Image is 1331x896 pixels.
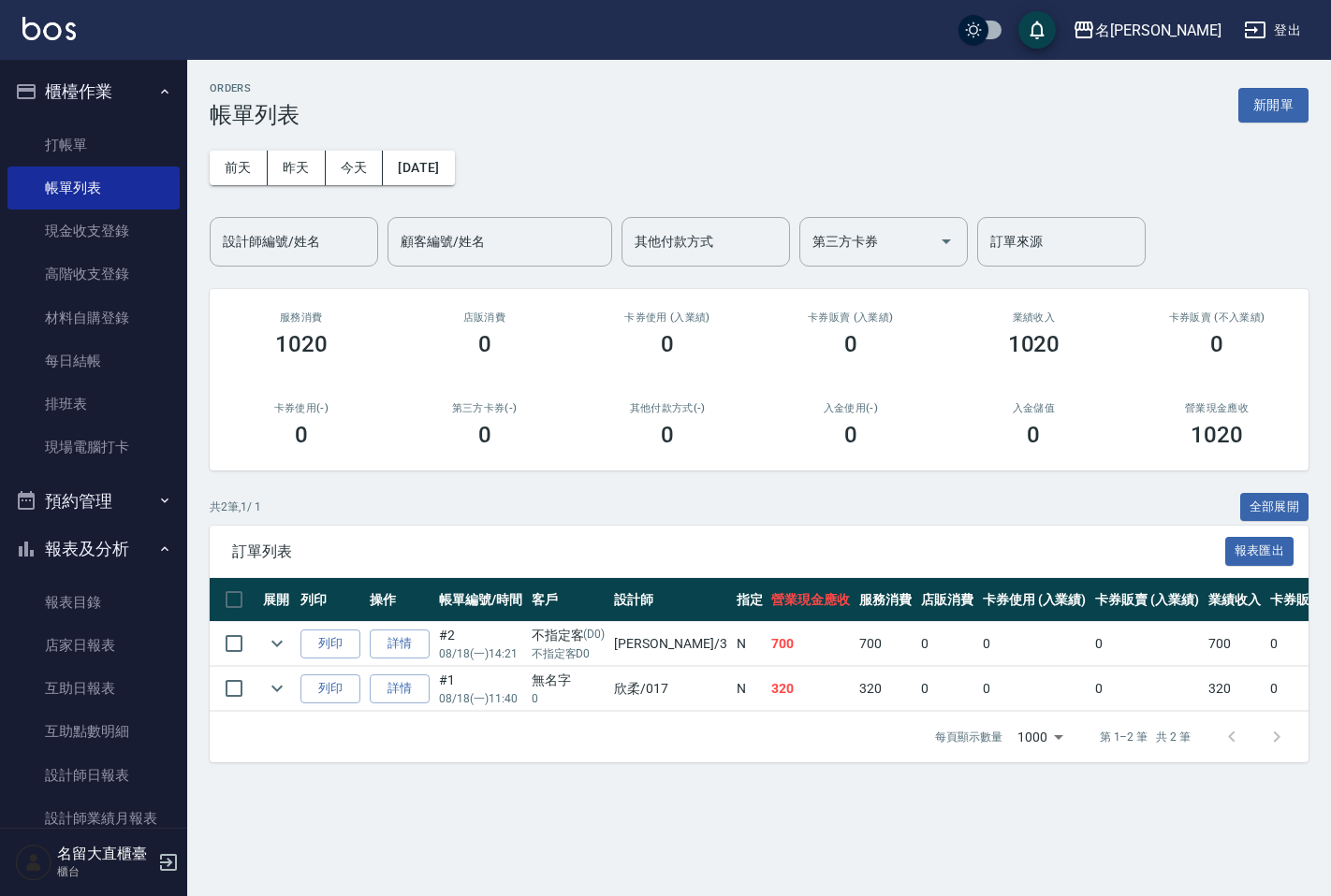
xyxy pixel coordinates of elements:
a: 帳單列表 [7,166,180,210]
button: [DATE] [383,151,454,185]
p: 每頁顯示數量 [935,729,1002,745]
a: 詳情 [370,674,430,703]
a: 報表匯出 [1225,542,1294,559]
button: 今天 [326,151,384,185]
td: 0 [916,667,978,711]
th: 卡券使用 (入業績) [978,578,1091,622]
th: 卡券販賣 (入業績) [1090,578,1204,622]
button: 新開單 [1238,88,1309,123]
a: 現金收支登錄 [7,210,180,253]
h2: 卡券販賣 (不入業績) [1148,311,1286,324]
h2: ORDERS [210,82,300,94]
button: expand row [263,629,291,658]
div: 無名字 [532,671,606,690]
a: 店家日報表 [7,624,180,667]
h3: 0 [844,422,857,448]
p: 櫃台 [57,863,153,880]
td: [PERSON_NAME] /3 [609,622,731,666]
h2: 卡券販賣 (入業績) [782,311,920,324]
p: (D0) [583,626,605,645]
td: 0 [1090,622,1204,666]
td: N [732,667,768,711]
h5: 名留大直櫃臺 [57,845,153,863]
td: 0 [916,622,978,666]
h2: 入金儲值 [965,402,1104,414]
td: 欣柔 /017 [609,667,731,711]
th: 店販消費 [916,578,978,622]
td: 320 [767,667,855,711]
td: 320 [1204,667,1265,711]
h2: 卡券使用 (入業績) [598,311,737,324]
button: 全部展開 [1240,493,1309,522]
h2: 第三方卡券(-) [416,402,554,414]
td: N [732,622,768,666]
td: 320 [855,667,916,711]
th: 帳單編號/時間 [434,578,527,622]
a: 材料自購登錄 [7,296,180,340]
th: 列印 [296,578,365,622]
div: 不指定客 [532,626,606,645]
button: 名[PERSON_NAME] [1065,11,1229,50]
a: 每日結帳 [7,340,180,383]
h3: 1020 [1191,422,1243,448]
p: 共 2 筆, 1 / 1 [210,499,261,515]
th: 操作 [365,578,434,622]
h2: 業績收入 [965,311,1104,324]
button: save [1018,11,1056,49]
h3: 0 [661,331,674,357]
button: 預約管理 [7,477,180,526]
h3: 0 [1210,331,1223,357]
h2: 店販消費 [416,311,554,324]
p: 08/18 (一) 11:40 [439,690,522,707]
td: 0 [978,622,1091,666]
th: 客戶 [527,578,610,622]
p: 08/18 (一) 14:21 [439,645,522,662]
h3: 1020 [1008,331,1060,357]
div: 1000 [1010,712,1070,762]
td: 700 [1204,622,1265,666]
h3: 0 [478,331,491,357]
button: 前天 [210,151,268,185]
h3: 0 [661,422,674,448]
p: 第 1–2 筆 共 2 筆 [1100,729,1191,745]
a: 高階收支登錄 [7,253,180,296]
td: #1 [434,667,527,711]
p: 0 [532,690,606,707]
button: 報表及分析 [7,525,180,573]
button: 報表匯出 [1225,537,1294,566]
button: Open [931,226,961,256]
h2: 其他付款方式(-) [598,402,737,414]
p: 不指定客D0 [532,645,606,662]
button: 昨天 [268,151,326,185]
th: 設計師 [609,578,731,622]
td: 0 [978,667,1091,711]
button: 列印 [300,674,360,703]
div: 名[PERSON_NAME] [1095,19,1221,42]
th: 展開 [258,578,296,622]
a: 新開單 [1238,95,1309,113]
h3: 0 [295,422,308,448]
th: 服務消費 [855,578,916,622]
a: 設計師業績月報表 [7,797,180,840]
td: #2 [434,622,527,666]
a: 排班表 [7,383,180,426]
a: 打帳單 [7,123,180,166]
h3: 帳單列表 [210,102,300,128]
a: 設計師日報表 [7,754,180,797]
a: 互助日報表 [7,667,180,710]
h2: 卡券使用(-) [232,402,371,414]
h3: 1020 [275,331,328,357]
h3: 0 [844,331,857,357]
th: 營業現金應收 [767,578,855,622]
button: 櫃檯作業 [7,67,180,116]
h3: 0 [478,422,491,448]
th: 指定 [732,578,768,622]
button: 登出 [1236,13,1309,48]
img: Person [15,844,52,881]
button: 列印 [300,629,360,658]
a: 互助點數明細 [7,710,180,753]
td: 700 [855,622,916,666]
a: 報表目錄 [7,581,180,624]
h2: 入金使用(-) [782,402,920,414]
span: 訂單列表 [232,542,1225,561]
